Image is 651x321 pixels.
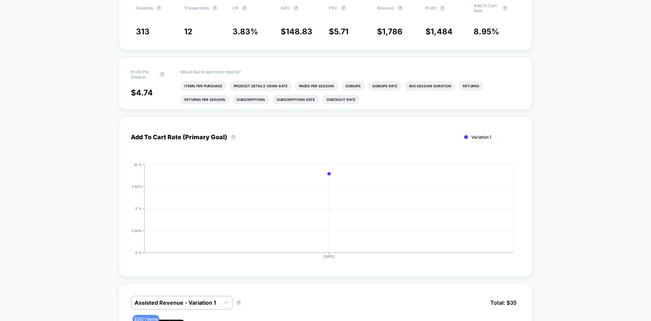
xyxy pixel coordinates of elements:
li: Signups [341,81,365,91]
li: Checkout Rate [322,95,359,104]
span: $ [281,27,312,36]
span: Transactions [184,5,209,11]
li: Subscriptions Rate [273,95,319,104]
button: ? [397,5,403,11]
button: ? [242,5,247,11]
span: Profit Per Session [131,69,156,79]
span: PSV [329,5,337,11]
li: Returns [459,81,484,91]
span: Revenue [377,5,394,11]
li: Product Details Views Rate [230,81,292,91]
span: 1,786 [382,27,402,36]
button: ? [502,5,508,11]
span: Add To Cart Rate [474,3,499,13]
span: $ [377,27,402,36]
tspan: 5 % [135,206,142,210]
span: 148.83 [286,27,312,36]
p: Would like to see more reports? [180,69,520,74]
span: $ [329,27,349,36]
div: ADD_TO_CART_RATE [124,163,513,265]
span: 5.71 [334,27,349,36]
tspan: [DATE] [323,254,335,258]
span: 3.83 % [233,27,258,36]
span: $ [131,88,153,97]
tspan: 0 % [135,250,142,254]
span: CR [233,5,238,11]
tspan: 7.50% [132,184,142,188]
button: ? [156,5,162,11]
li: Avg Session Duration [405,81,455,91]
span: Variation 1 [471,135,491,140]
span: Profit [426,5,436,11]
tspan: 10 % [134,162,142,166]
button: ? [212,5,218,11]
span: $ [426,27,453,36]
button: ? [159,72,165,77]
tspan: 2.50% [131,228,142,232]
span: Sessions [136,5,153,11]
li: Signups Rate [368,81,401,91]
button: ? [341,5,346,11]
span: 4.74 [136,88,153,97]
span: 313 [136,27,150,36]
li: Subscriptions [233,95,269,104]
li: Items Per Purchase [180,81,226,91]
button: ? [293,5,299,11]
span: Total: $ 35 [487,296,520,309]
span: 1,484 [431,27,453,36]
button: ? [440,5,445,11]
span: 8.95 % [474,27,499,36]
button: ? [231,135,236,140]
button: ? [236,300,241,305]
span: 12 [184,27,192,36]
span: AOV [281,5,290,11]
li: Pages Per Session [295,81,338,91]
li: Returns Per Session [180,95,229,104]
